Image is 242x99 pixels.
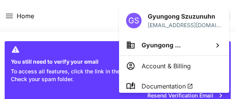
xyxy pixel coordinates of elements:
div: GS [126,13,142,28]
p: Account & Billing [142,61,191,71]
p: [EMAIL_ADDRESS][DOMAIN_NAME] [148,21,222,29]
span: Gyungong ... [142,41,181,49]
div: vellekamp68262@hotmail.com [148,21,222,29]
p: Gyungong Szuzunuhn [148,12,222,21]
button: Gyungong ... [119,35,229,56]
span: Documentation [142,82,193,91]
